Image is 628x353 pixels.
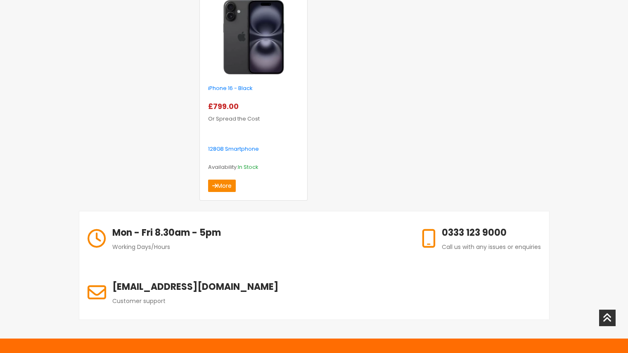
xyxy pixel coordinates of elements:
p: Or Spread the Cost [208,101,299,125]
span: Customer support [112,297,166,305]
h6: 0333 123 9000 [442,226,541,239]
p: Availability: [208,161,299,173]
span: Working Days/Hours [112,243,170,251]
a: iPhone 16 - Black [208,84,253,92]
a: More [208,180,236,192]
span: In Stock [238,163,258,171]
h6: Mon - Fri 8.30am - 5pm [112,226,221,239]
a: £799.00 [208,103,242,111]
p: 128GB Smartphone [208,143,299,155]
h6: [EMAIL_ADDRESS][DOMAIN_NAME] [112,280,278,294]
span: £799.00 [208,101,242,111]
span: Call us with any issues or enquiries [442,243,541,251]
